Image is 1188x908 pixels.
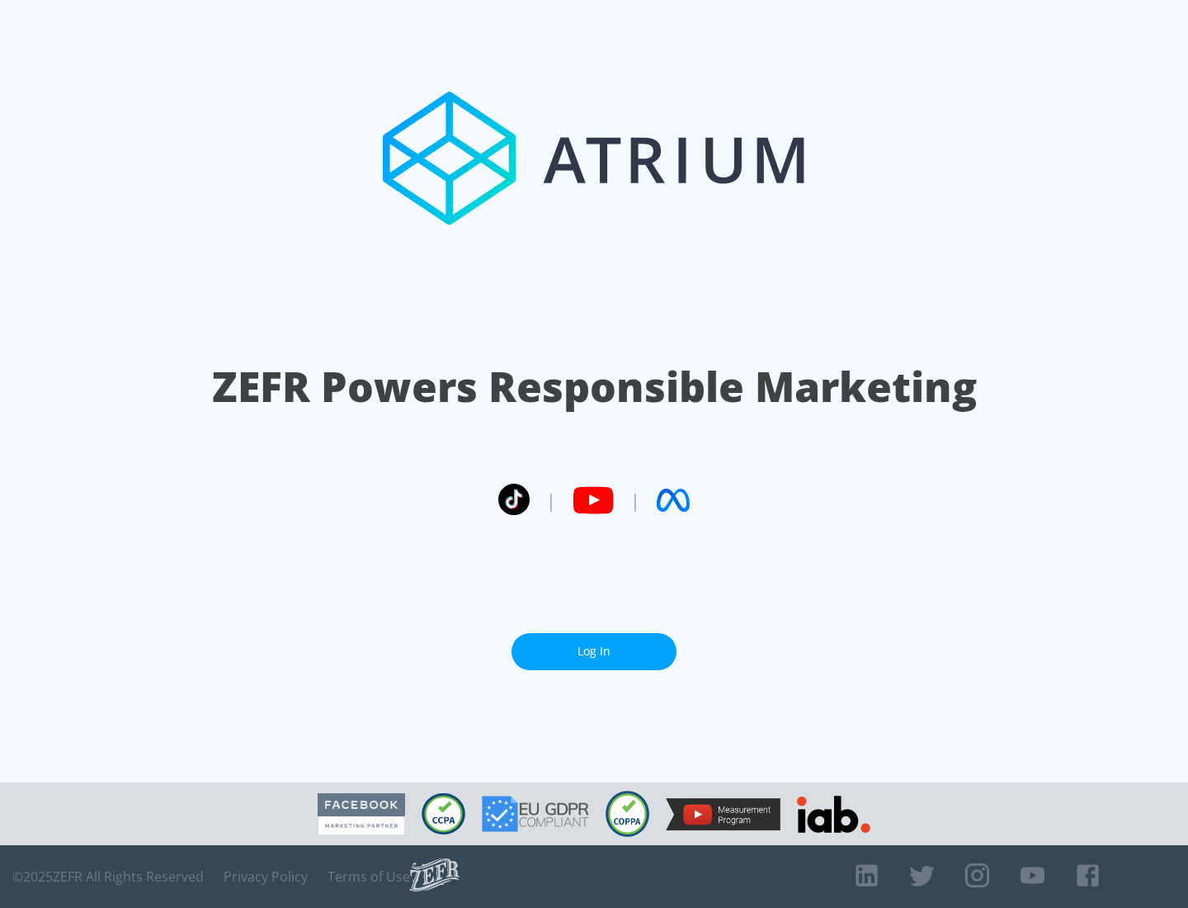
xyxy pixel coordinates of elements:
span: | [546,488,556,513]
span: © 2025 ZEFR All Rights Reserved [12,868,204,885]
a: Terms of Use [328,868,410,885]
img: Facebook Marketing Partner [318,793,405,835]
img: CCPA Compliant [422,793,465,835]
img: IAB [797,796,870,833]
h1: ZEFR Powers Responsible Marketing [212,358,977,415]
img: YouTube Measurement Program [666,798,780,830]
img: GDPR Compliant [482,796,589,832]
a: Log In [511,633,676,670]
img: COPPA Compliant [606,791,649,837]
span: | [630,488,640,513]
a: Privacy Policy [224,868,308,885]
